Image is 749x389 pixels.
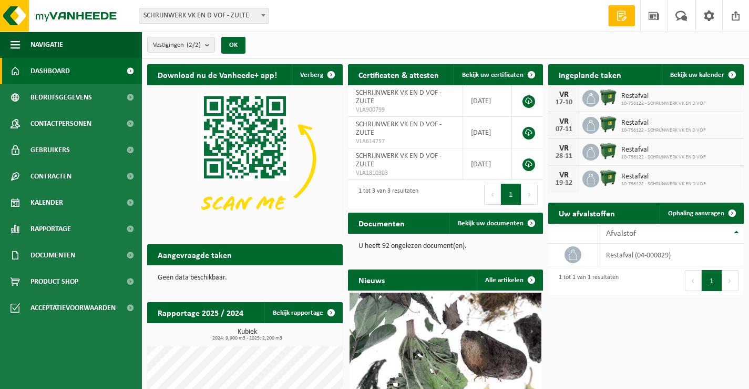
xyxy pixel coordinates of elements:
[292,64,342,85] button: Verberg
[348,270,395,290] h2: Nieuws
[553,144,574,153] div: VR
[147,64,288,85] h2: Download nu de Vanheede+ app!
[147,37,215,53] button: Vestigingen(2/2)
[621,127,706,134] span: 10-756122 - SCHRIJNWERK VK EN D VOF
[463,148,512,180] td: [DATE]
[598,244,743,266] td: restafval (04-000029)
[356,169,455,177] span: VLA1810303
[187,42,201,48] count: (2/2)
[356,152,442,168] span: SCHRIJNWERK VK EN D VOF - ZULTE
[553,117,574,126] div: VR
[660,203,743,224] a: Ophaling aanvragen
[348,64,449,85] h2: Certificaten & attesten
[553,91,574,99] div: VR
[553,171,574,179] div: VR
[599,142,617,160] img: WB-1100-HPE-GN-01
[621,181,706,187] span: 10-756122 - SCHRIJNWERK VK EN D VOF
[30,242,75,268] span: Documenten
[621,119,706,127] span: Restafval
[599,169,617,187] img: WB-1100-HPE-GN-01
[685,270,702,291] button: Previous
[152,336,343,341] span: 2024: 9,900 m3 - 2025: 2,200 m3
[458,220,524,227] span: Bekijk uw documenten
[449,213,542,234] a: Bekijk uw documenten
[139,8,269,23] span: SCHRIJNWERK VK EN D VOF - ZULTE
[221,37,245,54] button: OK
[621,146,706,154] span: Restafval
[147,302,254,323] h2: Rapportage 2025 / 2024
[553,153,574,160] div: 28-11
[484,184,501,205] button: Previous
[147,85,343,232] img: Download de VHEPlus App
[264,302,342,323] a: Bekijk rapportage
[463,85,512,117] td: [DATE]
[621,154,706,161] span: 10-756122 - SCHRIJNWERK VK EN D VOF
[152,328,343,341] h3: Kubiek
[621,173,706,181] span: Restafval
[462,72,524,78] span: Bekijk uw certificaten
[30,189,63,216] span: Kalender
[501,184,521,205] button: 1
[30,163,71,189] span: Contracten
[356,121,442,137] span: SCHRIJNWERK VK EN D VOF - ZULTE
[356,106,455,114] span: VLA900799
[30,295,116,321] span: Acceptatievoorwaarden
[454,64,542,85] a: Bekijk uw certificaten
[553,126,574,133] div: 07-11
[139,8,269,24] span: SCHRIJNWERK VK EN D VOF - ZULTE
[548,64,632,85] h2: Ingeplande taken
[30,268,78,295] span: Product Shop
[300,72,323,78] span: Verberg
[621,92,706,101] span: Restafval
[553,269,619,292] div: 1 tot 1 van 1 resultaten
[621,101,706,107] span: 10-756122 - SCHRIJNWERK VK EN D VOF
[348,213,415,233] h2: Documenten
[356,137,455,146] span: VLA614757
[356,89,442,105] span: SCHRIJNWERK VK EN D VOF - ZULTE
[30,84,92,111] span: Bedrijfsgegevens
[599,88,617,106] img: WB-1100-HPE-GN-01
[668,210,724,217] span: Ophaling aanvragen
[30,111,91,137] span: Contactpersonen
[599,115,617,133] img: WB-1100-HPE-GN-01
[30,137,70,163] span: Gebruikers
[548,203,625,223] h2: Uw afvalstoffen
[158,274,332,282] p: Geen data beschikbaar.
[722,270,738,291] button: Next
[477,270,542,291] a: Alle artikelen
[702,270,722,291] button: 1
[30,32,63,58] span: Navigatie
[353,183,418,206] div: 1 tot 3 van 3 resultaten
[358,243,533,250] p: U heeft 92 ongelezen document(en).
[553,99,574,106] div: 17-10
[30,58,70,84] span: Dashboard
[147,244,242,265] h2: Aangevraagde taken
[606,230,636,238] span: Afvalstof
[521,184,538,205] button: Next
[463,117,512,148] td: [DATE]
[153,37,201,53] span: Vestigingen
[662,64,743,85] a: Bekijk uw kalender
[553,179,574,187] div: 19-12
[670,72,724,78] span: Bekijk uw kalender
[30,216,71,242] span: Rapportage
